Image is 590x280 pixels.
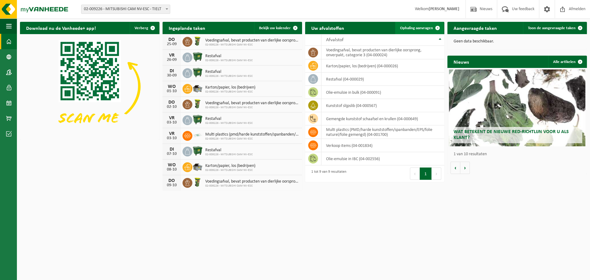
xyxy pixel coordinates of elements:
[192,99,203,109] img: WB-0060-HPE-GN-50
[205,168,255,172] span: 02-009226 - MITSUBISHI CAM NV-ESC
[205,148,253,153] span: Restafval
[166,53,178,58] div: VR
[548,56,586,68] a: Alle artikelen
[163,22,211,34] h2: Ingeplande taken
[254,22,301,34] a: Bekijk uw kalender
[205,179,299,184] span: Voedingsafval, bevat producten van dierlijke oorsprong, onverpakt, categorie 3
[192,83,203,93] img: WB-5000-GAL-GY-01
[321,59,445,73] td: karton/papier, los (bedrijven) (04-000026)
[81,5,170,14] span: 02-009226 - MITSUBISHI CAM NV-ESC - TIELT
[205,74,253,78] span: 02-009226 - MITSUBISHI CAM NV-ESC
[321,125,445,139] td: multi plastics (PMD/harde kunststoffen/spanbanden/EPS/folie naturel/folie gemengd) (04-001700)
[166,37,178,42] div: DO
[454,129,569,140] span: Wat betekent de nieuwe RED-richtlijn voor u als klant?
[205,90,255,94] span: 02-009226 - MITSUBISHI CAM NV-ESC
[454,152,584,156] p: 1 van 10 resultaten
[166,58,178,62] div: 26-09
[450,162,460,174] button: Vorige
[20,34,159,139] img: Download de VHEPlus App
[166,120,178,125] div: 03-10
[130,22,159,34] button: Verberg
[321,112,445,125] td: gemengde kunststof schaafsel en krullen (04-000649)
[166,163,178,168] div: WO
[326,37,344,42] span: Afvalstof
[166,84,178,89] div: WO
[205,121,253,125] span: 02-009226 - MITSUBISHI CAM NV-ESC
[166,105,178,109] div: 02-10
[166,100,178,105] div: DO
[259,26,291,30] span: Bekijk uw kalender
[166,178,178,183] div: DO
[420,168,432,180] button: 1
[192,67,203,78] img: WB-1100-HPE-GN-01
[432,168,441,180] button: Next
[192,130,203,140] img: LP-SK-00500-LPE-16
[449,69,586,146] a: Wat betekent de nieuwe RED-richtlijn voor u als klant?
[20,22,102,34] h2: Download nu de Vanheede+ app!
[205,137,299,141] span: 02-009226 - MITSUBISHI CAM NV-ESC
[205,54,253,59] span: Restafval
[166,42,178,46] div: 25-09
[192,161,203,172] img: WB-5000-GAL-GY-01
[395,22,444,34] a: Ophaling aanvragen
[205,184,299,188] span: 02-009226 - MITSUBISHI CAM NV-ESC
[205,59,253,62] span: 02-009226 - MITSUBISHI CAM NV-ESC
[166,147,178,152] div: DI
[205,116,253,121] span: Restafval
[410,168,420,180] button: Previous
[205,153,253,156] span: 02-009226 - MITSUBISHI CAM NV-ESC
[166,131,178,136] div: VR
[166,116,178,120] div: VR
[192,52,203,62] img: WB-1100-HPE-GN-01
[205,69,253,74] span: Restafval
[454,39,581,44] p: Geen data beschikbaar.
[135,26,148,30] span: Verberg
[523,22,586,34] a: Toon de aangevraagde taken
[192,36,203,46] img: WB-0060-HPE-GN-50
[308,167,346,180] div: 1 tot 9 van 9 resultaten
[205,43,299,47] span: 02-009226 - MITSUBISHI CAM NV-ESC
[166,168,178,172] div: 08-10
[321,86,445,99] td: olie-emulsie in bulk (04-000091)
[166,73,178,78] div: 30-09
[192,177,203,187] img: WB-0060-HPE-GN-50
[447,22,503,34] h2: Aangevraagde taken
[205,132,299,137] span: Multi plastics (pmd/harde kunststoffen/spanbanden/eps/folie naturel/folie gemeng...
[400,26,433,30] span: Ophaling aanvragen
[166,183,178,187] div: 09-10
[205,101,299,106] span: Voedingsafval, bevat producten van dierlijke oorsprong, onverpakt, categorie 3
[321,139,445,152] td: verkoop items (04-001834)
[447,56,475,68] h2: Nieuws
[429,7,459,11] strong: [PERSON_NAME]
[205,38,299,43] span: Voedingsafval, bevat producten van dierlijke oorsprong, onverpakt, categorie 3
[166,152,178,156] div: 07-10
[321,152,445,165] td: olie-emulsie in IBC (04-002556)
[166,136,178,140] div: 03-10
[305,22,350,34] h2: Uw afvalstoffen
[528,26,576,30] span: Toon de aangevraagde taken
[205,164,255,168] span: Karton/papier, los (bedrijven)
[166,89,178,93] div: 01-10
[205,106,299,109] span: 02-009226 - MITSUBISHI CAM NV-ESC
[321,73,445,86] td: restafval (04-000029)
[460,162,470,174] button: Volgende
[321,46,445,59] td: voedingsafval, bevat producten van dierlijke oorsprong, onverpakt, categorie 3 (04-000024)
[166,69,178,73] div: DI
[192,114,203,125] img: WB-1100-HPE-GN-01
[321,99,445,112] td: kunststof slijpslib (04-000567)
[192,146,203,156] img: WB-1100-HPE-GN-01
[205,85,255,90] span: Karton/papier, los (bedrijven)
